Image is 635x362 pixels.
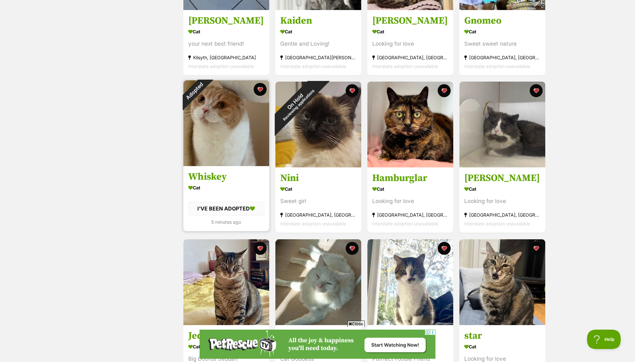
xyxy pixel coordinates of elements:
span: Interstate adoption unavailable [464,63,530,69]
div: Looking for love [372,197,448,206]
button: favourite [438,242,451,255]
div: Cat [464,27,540,36]
span: Close [347,321,365,327]
iframe: Help Scout Beacon - Open [587,330,622,349]
h3: Hamburglar [372,172,448,185]
span: Interstate adoption unavailable [280,221,346,227]
button: favourite [438,84,451,97]
img: Jeddah [183,239,269,325]
div: Gentle and Loving! [280,40,356,48]
div: Cat [280,27,356,36]
h3: Whiskey [188,171,264,183]
div: Cat [464,342,540,351]
span: Reviewing applications [282,88,316,122]
div: Cat [464,185,540,194]
div: Sweet sweet nature [464,40,540,48]
div: 5 minutes ago [188,218,264,226]
a: Nini Cat Sweet girl [GEOGRAPHIC_DATA], [GEOGRAPHIC_DATA] Interstate adoption unavailable favourite [275,167,361,233]
div: [GEOGRAPHIC_DATA], [GEOGRAPHIC_DATA] [464,211,540,220]
iframe: Advertisement [200,330,435,359]
div: [GEOGRAPHIC_DATA], [GEOGRAPHIC_DATA] [280,211,356,220]
h3: star [464,330,540,342]
a: On HoldReviewing applications [275,162,361,169]
h3: Gnomeo [464,15,540,27]
span: Interstate adoption unavailable [372,63,438,69]
a: [PERSON_NAME] Cat your next best friend! Kilsyth, [GEOGRAPHIC_DATA] Interstate adoption unavailab... [183,10,269,75]
div: On Hold [261,67,333,139]
button: favourite [530,84,543,97]
img: Haymitch [367,239,453,325]
button: favourite [254,83,267,96]
h3: Nini [280,172,356,185]
div: I'VE BEEN ADOPTED [188,202,264,216]
div: your next best friend! [188,40,264,48]
h3: [PERSON_NAME] [464,172,540,185]
div: Cat [280,185,356,194]
img: Larry [459,82,545,167]
a: Kaiden Cat Gentle and Loving! [GEOGRAPHIC_DATA][PERSON_NAME][GEOGRAPHIC_DATA] Interstate adoption... [275,10,361,75]
div: Adopted [175,72,214,110]
img: Hamburglar [367,82,453,167]
span: Interstate adoption unavailable [372,221,438,227]
div: [GEOGRAPHIC_DATA], [GEOGRAPHIC_DATA] [372,211,448,220]
span: Interstate adoption unavailable [188,63,254,69]
a: Adopted [183,161,269,167]
img: Aphrodite [275,239,361,325]
button: favourite [254,242,267,255]
div: Cat [372,27,448,36]
div: Looking for love [464,197,540,206]
a: Whiskey Cat I'VE BEEN ADOPTED 5 minutes ago favourite [183,166,269,231]
img: star [459,239,545,325]
button: favourite [346,84,359,97]
button: favourite [530,242,543,255]
img: Whiskey [183,80,269,166]
h3: [PERSON_NAME] [188,15,264,27]
img: Nini [275,82,361,167]
a: Gnomeo Cat Sweet sweet nature [GEOGRAPHIC_DATA], [GEOGRAPHIC_DATA] Interstate adoption unavailabl... [459,10,545,75]
a: Hamburglar Cat Looking for love [GEOGRAPHIC_DATA], [GEOGRAPHIC_DATA] Interstate adoption unavaila... [367,167,453,233]
div: [GEOGRAPHIC_DATA][PERSON_NAME][GEOGRAPHIC_DATA] [280,53,356,62]
div: Cat [188,183,264,193]
div: Cat [188,27,264,36]
div: Kilsyth, [GEOGRAPHIC_DATA] [188,53,264,62]
h3: Jeddah [188,330,264,342]
div: Cat [188,342,264,351]
div: Sweet girl [280,197,356,206]
span: Interstate adoption unavailable [464,221,530,227]
div: Looking for love [372,40,448,48]
a: [PERSON_NAME] Cat Looking for love [GEOGRAPHIC_DATA], [GEOGRAPHIC_DATA] Interstate adoption unava... [367,10,453,75]
div: Cat [372,185,448,194]
h3: Kaiden [280,15,356,27]
a: [PERSON_NAME] Cat Looking for love [GEOGRAPHIC_DATA], [GEOGRAPHIC_DATA] Interstate adoption unava... [459,167,545,233]
h3: [PERSON_NAME] [372,15,448,27]
button: favourite [346,242,359,255]
span: Interstate adoption unavailable [280,63,346,69]
div: [GEOGRAPHIC_DATA], [GEOGRAPHIC_DATA] [372,53,448,62]
div: [GEOGRAPHIC_DATA], [GEOGRAPHIC_DATA] [464,53,540,62]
